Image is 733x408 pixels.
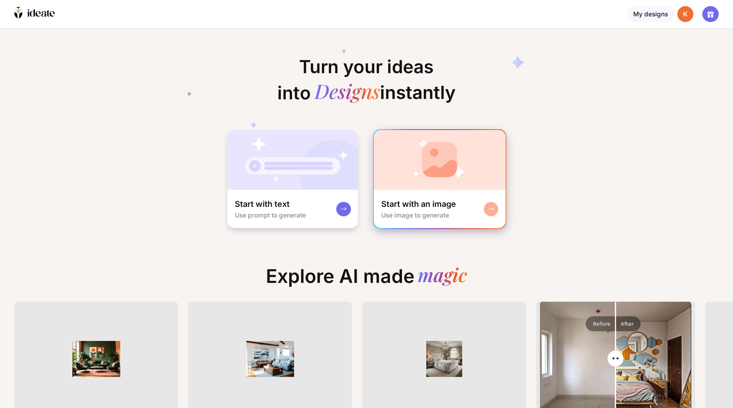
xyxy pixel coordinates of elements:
[627,6,673,22] div: My designs
[418,265,467,287] div: magic
[381,199,456,209] div: Start with an image
[374,130,505,190] img: startWithImageCardBg.jpg
[65,341,127,377] img: ThumbnailRustic%20Jungle.png
[227,130,358,190] img: startWithTextCardBg.jpg
[235,199,290,209] div: Start with text
[677,6,694,22] div: K
[235,211,306,219] div: Use prompt to generate
[259,265,474,295] div: Explore AI made
[239,341,301,377] img: ThumbnailOceanlivingroom.png
[414,341,475,377] img: Thumbnailexplore-image9.png
[381,211,449,219] div: Use image to generate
